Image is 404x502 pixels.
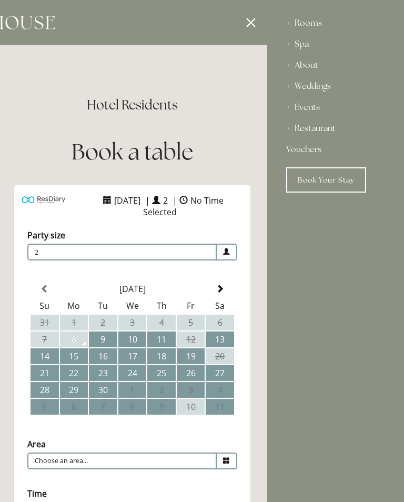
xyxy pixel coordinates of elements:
div: Events [286,97,385,118]
div: Restaurant [286,118,385,139]
div: Spa [286,34,385,55]
a: Book Your Stay [286,167,366,193]
div: About [286,55,385,76]
a: Vouchers [286,139,385,160]
div: Rooms [286,13,385,34]
div: Weddings [286,76,385,97]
